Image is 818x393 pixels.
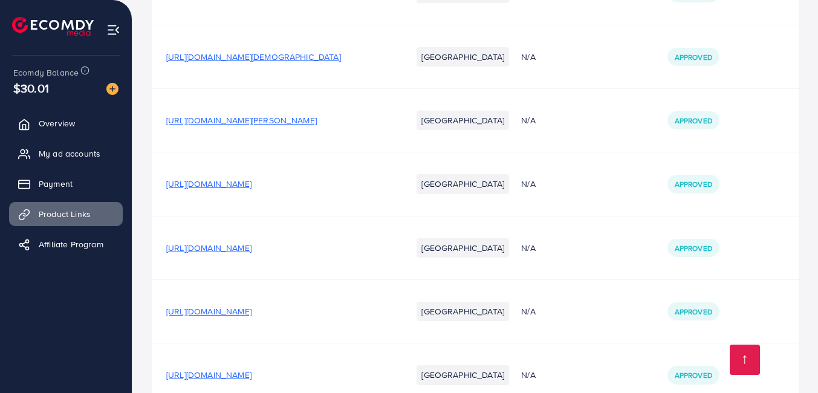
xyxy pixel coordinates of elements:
a: Product Links [9,202,123,226]
span: Product Links [39,208,91,220]
span: Approved [675,243,712,253]
a: My ad accounts [9,141,123,166]
span: My ad accounts [39,148,100,160]
a: Affiliate Program [9,232,123,256]
span: [URL][DOMAIN_NAME] [166,305,252,317]
span: Overview [39,117,75,129]
span: N/A [521,178,535,190]
a: Overview [9,111,123,135]
li: [GEOGRAPHIC_DATA] [417,365,509,385]
span: N/A [521,51,535,63]
span: N/A [521,242,535,254]
span: Ecomdy Balance [13,67,79,79]
span: N/A [521,305,535,317]
span: Approved [675,179,712,189]
span: Approved [675,52,712,62]
span: N/A [521,369,535,381]
span: Payment [39,178,73,190]
span: [URL][DOMAIN_NAME][DEMOGRAPHIC_DATA] [166,51,341,63]
span: Approved [675,307,712,317]
iframe: Chat [767,339,809,384]
img: image [106,83,118,95]
img: logo [12,17,94,36]
span: [URL][DOMAIN_NAME][PERSON_NAME] [166,114,317,126]
span: [URL][DOMAIN_NAME] [166,242,252,254]
img: menu [106,23,120,37]
span: [URL][DOMAIN_NAME] [166,178,252,190]
li: [GEOGRAPHIC_DATA] [417,111,509,130]
li: [GEOGRAPHIC_DATA] [417,47,509,67]
span: $30.01 [13,79,49,97]
a: Payment [9,172,123,196]
span: Affiliate Program [39,238,103,250]
li: [GEOGRAPHIC_DATA] [417,302,509,321]
span: Approved [675,370,712,380]
li: [GEOGRAPHIC_DATA] [417,238,509,258]
span: N/A [521,114,535,126]
li: [GEOGRAPHIC_DATA] [417,174,509,193]
span: Approved [675,115,712,126]
span: [URL][DOMAIN_NAME] [166,369,252,381]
